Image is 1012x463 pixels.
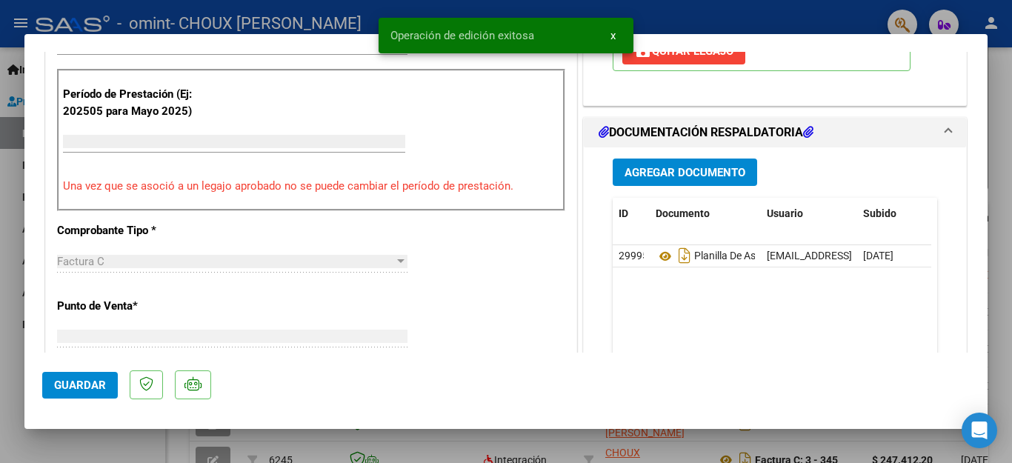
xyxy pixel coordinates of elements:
h1: DOCUMENTACIÓN RESPALDATORIA [599,124,813,141]
datatable-header-cell: ID [613,198,650,230]
div: Open Intercom Messenger [962,413,997,448]
button: Agregar Documento [613,159,757,186]
span: Planilla De Asistencia [656,250,791,262]
p: Comprobante Tipo * [57,222,210,239]
p: Período de Prestación (Ej: 202505 para Mayo 2025) [63,86,212,119]
span: Subido [863,207,896,219]
span: Operación de edición exitosa [390,28,534,43]
span: ID [619,207,628,219]
span: Documento [656,207,710,219]
span: Guardar [54,379,106,392]
span: x [610,29,616,42]
span: Agregar Documento [625,166,745,179]
datatable-header-cell: Usuario [761,198,857,230]
span: [DATE] [863,250,893,262]
button: x [599,22,627,49]
button: Guardar [42,372,118,399]
p: Punto de Venta [57,298,210,315]
datatable-header-cell: Subido [857,198,931,230]
span: 29995 [619,250,648,262]
i: Descargar documento [675,244,694,267]
div: DOCUMENTACIÓN RESPALDATORIA [584,147,966,455]
span: Factura C [57,255,104,268]
span: Usuario [767,207,803,219]
datatable-header-cell: Documento [650,198,761,230]
p: Una vez que se asoció a un legajo aprobado no se puede cambiar el período de prestación. [63,178,559,195]
mat-expansion-panel-header: DOCUMENTACIÓN RESPALDATORIA [584,118,966,147]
